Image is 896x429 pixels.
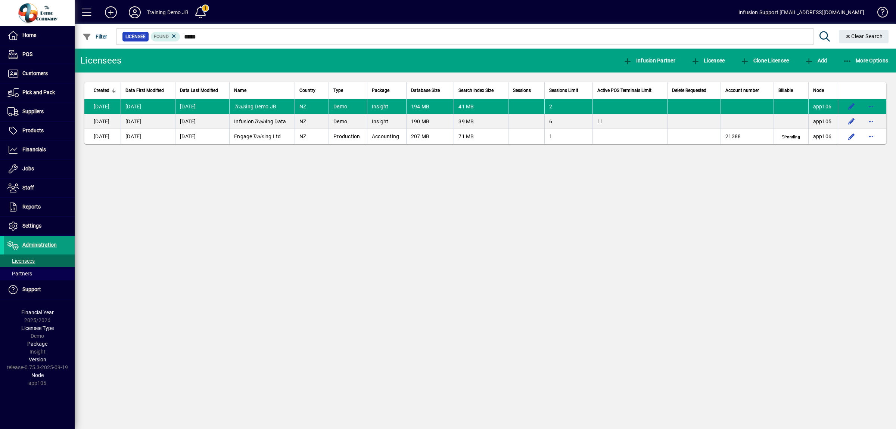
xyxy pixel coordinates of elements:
[80,55,121,67] div: Licensees
[411,86,449,95] div: Database Size
[544,99,592,114] td: 2
[83,34,108,40] span: Filter
[175,129,229,144] td: [DATE]
[454,99,508,114] td: 41 MB
[22,242,57,248] span: Administration
[94,86,109,95] span: Created
[406,114,454,129] td: 190 MB
[725,86,769,95] div: Account number
[147,6,189,18] div: Training Demo JB
[121,114,175,129] td: [DATE]
[367,99,406,114] td: Insight
[597,86,663,95] div: Active POS Terminals Limit
[31,372,44,378] span: Node
[803,54,829,67] button: Add
[865,130,877,142] button: More options
[175,114,229,129] td: [DATE]
[99,6,123,19] button: Add
[872,1,887,26] a: Knowledge Base
[544,129,592,144] td: 1
[299,86,324,95] div: Country
[725,86,759,95] span: Account number
[865,115,877,127] button: More options
[22,286,41,292] span: Support
[7,271,32,277] span: Partners
[4,267,75,280] a: Partners
[81,30,109,43] button: Filter
[125,86,164,95] span: Data First Modified
[865,101,877,112] button: More options
[592,114,667,129] td: 11
[27,341,47,347] span: Package
[367,114,406,129] td: Insight
[234,104,246,109] em: Train
[125,86,171,95] div: Data First Modified
[329,99,367,114] td: Demo
[411,86,440,95] span: Database Size
[549,86,578,95] span: Sessions Limit
[84,114,121,129] td: [DATE]
[778,86,804,95] div: Billable
[406,129,454,144] td: 207 MB
[329,129,367,144] td: Production
[4,26,75,45] a: Home
[740,58,789,64] span: Clone Licensee
[738,6,864,18] div: Infusion Support [EMAIL_ADDRESS][DOMAIN_NAME]
[841,54,890,67] button: More Options
[672,86,706,95] span: Delete Requested
[813,118,832,124] span: app105.prod.infusionbusinesssoftware.com
[234,118,286,124] span: Infusion ing Data
[151,32,180,41] mat-chip: Found Status: Found
[689,54,727,67] button: Licensee
[367,129,406,144] td: Accounting
[175,99,229,114] td: [DATE]
[295,99,329,114] td: NZ
[778,86,793,95] span: Billable
[234,104,276,109] span: ing Demo JB
[123,6,147,19] button: Profile
[295,129,329,144] td: NZ
[544,114,592,129] td: 6
[7,258,35,264] span: Licensees
[21,325,54,331] span: Licensee Type
[22,70,48,76] span: Customers
[84,129,121,144] td: [DATE]
[513,86,531,95] span: Sessions
[4,64,75,83] a: Customers
[22,89,55,95] span: Pick and Pack
[4,280,75,299] a: Support
[329,114,367,129] td: Demo
[597,86,651,95] span: Active POS Terminals Limit
[839,30,889,43] button: Clear
[254,118,266,124] em: Train
[21,309,54,315] span: Financial Year
[299,86,315,95] span: Country
[94,86,116,95] div: Created
[4,160,75,178] a: Jobs
[4,83,75,102] a: Pick and Pack
[738,54,791,67] button: Clone Licensee
[454,129,508,144] td: 71 MB
[813,104,832,109] span: app106.prod.infusionbusinesssoftware.com
[121,99,175,114] td: [DATE]
[813,133,832,139] span: app106.prod.infusionbusinesssoftware.com
[805,58,827,64] span: Add
[4,102,75,121] a: Suppliers
[4,198,75,216] a: Reports
[846,130,858,142] button: Edit
[4,179,75,197] a: Staff
[372,86,389,95] span: Package
[721,129,773,144] td: 21388
[154,34,169,39] span: Found
[454,114,508,129] td: 39 MB
[691,58,725,64] span: Licensee
[121,129,175,144] td: [DATE]
[4,141,75,159] a: Financials
[813,86,824,95] span: Node
[406,99,454,114] td: 194 MB
[234,86,246,95] span: Name
[845,33,883,39] span: Clear Search
[846,115,858,127] button: Edit
[621,54,677,67] button: Infusion Partner
[84,99,121,114] td: [DATE]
